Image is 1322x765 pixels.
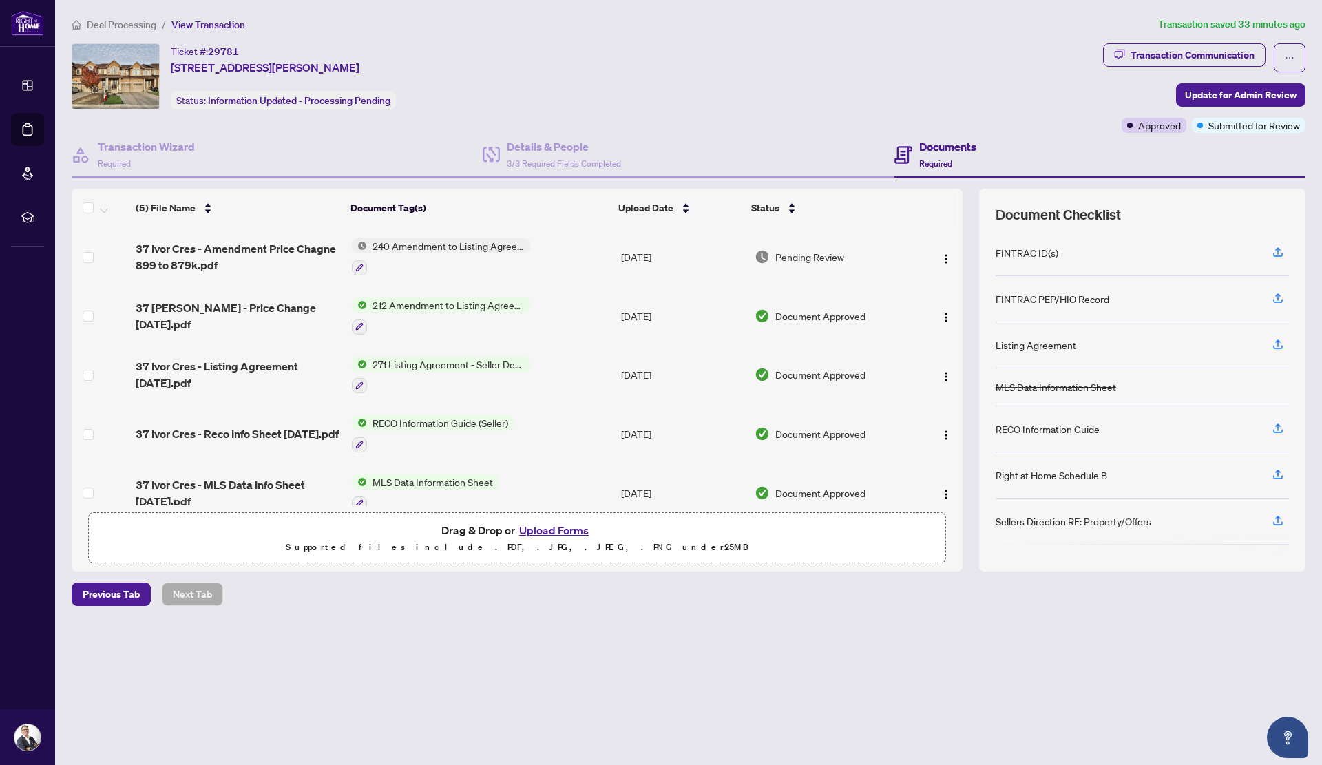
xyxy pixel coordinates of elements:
img: Status Icon [352,474,367,490]
span: Pending Review [775,249,844,264]
button: Status IconRECO Information Guide (Seller) [352,415,514,452]
button: Status Icon240 Amendment to Listing Agreement - Authority to Offer for Sale Price Change/Extensio... [352,238,530,275]
img: Status Icon [352,415,367,430]
img: IMG-W12062045_1.jpg [72,44,159,109]
img: Document Status [755,308,770,324]
span: Submitted for Review [1208,118,1300,133]
th: Document Tag(s) [345,189,613,227]
span: 37 Ivor Cres - MLS Data Info Sheet [DATE].pdf [136,476,340,510]
button: Status Icon271 Listing Agreement - Seller Designated Representation Agreement Authority to Offer ... [352,357,530,394]
span: Drag & Drop or [441,521,593,539]
img: Status Icon [352,357,367,372]
img: Logo [941,489,952,500]
span: 37 Ivor Cres - Listing Agreement [DATE].pdf [136,358,340,391]
button: Logo [935,364,957,386]
span: Document Approved [775,426,865,441]
img: Status Icon [352,297,367,313]
th: (5) File Name [130,189,345,227]
div: Ticket #: [171,43,239,59]
img: Logo [941,371,952,382]
span: Required [919,158,952,169]
span: 29781 [208,45,239,58]
span: Document Checklist [996,205,1121,224]
td: [DATE] [616,463,749,523]
span: RECO Information Guide (Seller) [367,415,514,430]
div: Listing Agreement [996,337,1076,353]
span: 37 Ivor Cres - Amendment Price Chagne 899 to 879k.pdf [136,240,340,273]
span: [STREET_ADDRESS][PERSON_NAME] [171,59,359,76]
span: Status [751,200,779,216]
img: Logo [941,253,952,264]
span: MLS Data Information Sheet [367,474,499,490]
button: Transaction Communication [1103,43,1266,67]
span: Required [98,158,131,169]
span: Drag & Drop orUpload FormsSupported files include .PDF, .JPG, .JPEG, .PNG under25MB [89,513,945,564]
span: 271 Listing Agreement - Seller Designated Representation Agreement Authority to Offer for Sale [367,357,530,372]
span: Document Approved [775,367,865,382]
button: Logo [935,246,957,268]
span: Approved [1138,118,1181,133]
span: Previous Tab [83,583,140,605]
button: Logo [935,423,957,445]
img: Document Status [755,367,770,382]
span: 37 [PERSON_NAME] - Price Change [DATE].pdf [136,300,340,333]
img: Document Status [755,426,770,441]
span: ellipsis [1285,53,1294,63]
img: Status Icon [352,238,367,253]
button: Previous Tab [72,583,151,606]
td: [DATE] [616,404,749,463]
div: Status: [171,91,396,109]
td: [DATE] [616,346,749,405]
div: Sellers Direction RE: Property/Offers [996,514,1151,529]
div: FINTRAC PEP/HIO Record [996,291,1109,306]
span: (5) File Name [136,200,196,216]
button: Upload Forms [515,521,593,539]
img: Document Status [755,485,770,501]
button: Open asap [1267,717,1308,758]
span: 3/3 Required Fields Completed [507,158,621,169]
button: Status Icon212 Amendment to Listing Agreement - Authority to Offer for Lease Price Change/Extensi... [352,297,530,335]
span: Document Approved [775,485,865,501]
div: FINTRAC ID(s) [996,245,1058,260]
span: 37 Ivor Cres - Reco Info Sheet [DATE].pdf [136,426,339,442]
span: 212 Amendment to Listing Agreement - Authority to Offer for Lease Price Change/Extension/Amendmen... [367,297,530,313]
div: RECO Information Guide [996,421,1100,437]
div: Transaction Communication [1131,44,1255,66]
button: Logo [935,305,957,327]
span: home [72,20,81,30]
div: Right at Home Schedule B [996,468,1107,483]
button: Logo [935,482,957,504]
img: Logo [941,312,952,323]
h4: Details & People [507,138,621,155]
span: Information Updated - Processing Pending [208,94,390,107]
span: Update for Admin Review [1185,84,1297,106]
td: [DATE] [616,286,749,346]
img: Logo [941,430,952,441]
img: Profile Icon [14,724,41,751]
p: Supported files include .PDF, .JPG, .JPEG, .PNG under 25 MB [97,539,937,556]
span: Deal Processing [87,19,156,31]
span: Upload Date [618,200,673,216]
img: logo [11,10,44,36]
li: / [162,17,166,32]
th: Upload Date [613,189,746,227]
img: Document Status [755,249,770,264]
button: Status IconMLS Data Information Sheet [352,474,499,512]
h4: Documents [919,138,976,155]
h4: Transaction Wizard [98,138,195,155]
button: Next Tab [162,583,223,606]
span: 240 Amendment to Listing Agreement - Authority to Offer for Sale Price Change/Extension/Amendment(s) [367,238,530,253]
td: [DATE] [616,227,749,286]
article: Transaction saved 33 minutes ago [1158,17,1305,32]
th: Status [746,189,912,227]
div: MLS Data Information Sheet [996,379,1116,395]
span: View Transaction [171,19,245,31]
button: Update for Admin Review [1176,83,1305,107]
span: Document Approved [775,308,865,324]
